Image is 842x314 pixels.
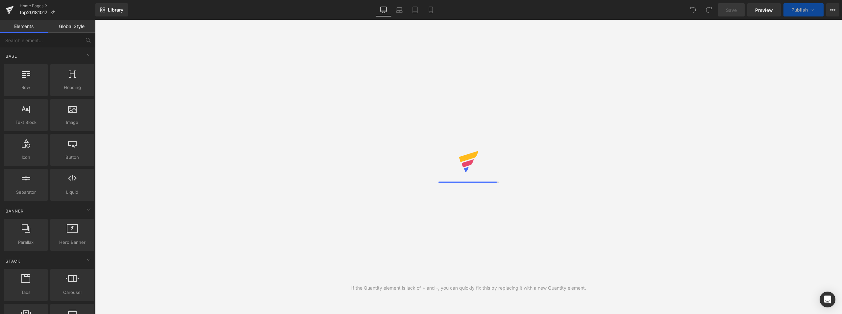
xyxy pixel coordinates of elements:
[755,7,773,14] span: Preview
[820,292,835,307] div: Open Intercom Messenger
[791,7,808,13] span: Publish
[6,239,46,246] span: Parallax
[52,239,92,246] span: Hero Banner
[5,258,21,264] span: Stack
[108,7,123,13] span: Library
[52,289,92,296] span: Carousel
[726,7,737,14] span: Save
[5,208,24,214] span: Banner
[95,3,128,16] a: New Library
[423,3,439,16] a: Mobile
[6,154,46,161] span: Icon
[702,3,715,16] button: Redo
[407,3,423,16] a: Tablet
[20,10,47,15] span: top20181017
[6,289,46,296] span: Tabs
[5,53,18,59] span: Base
[747,3,781,16] a: Preview
[826,3,839,16] button: More
[52,189,92,196] span: Liquid
[391,3,407,16] a: Laptop
[6,119,46,126] span: Text Block
[52,154,92,161] span: Button
[6,84,46,91] span: Row
[48,20,95,33] a: Global Style
[20,3,95,9] a: Home Pages
[376,3,391,16] a: Desktop
[783,3,824,16] button: Publish
[52,119,92,126] span: Image
[52,84,92,91] span: Heading
[6,189,46,196] span: Separator
[351,284,586,292] div: If the Quantity element is lack of + and -, you can quickly fix this by replacing it with a new Q...
[686,3,700,16] button: Undo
